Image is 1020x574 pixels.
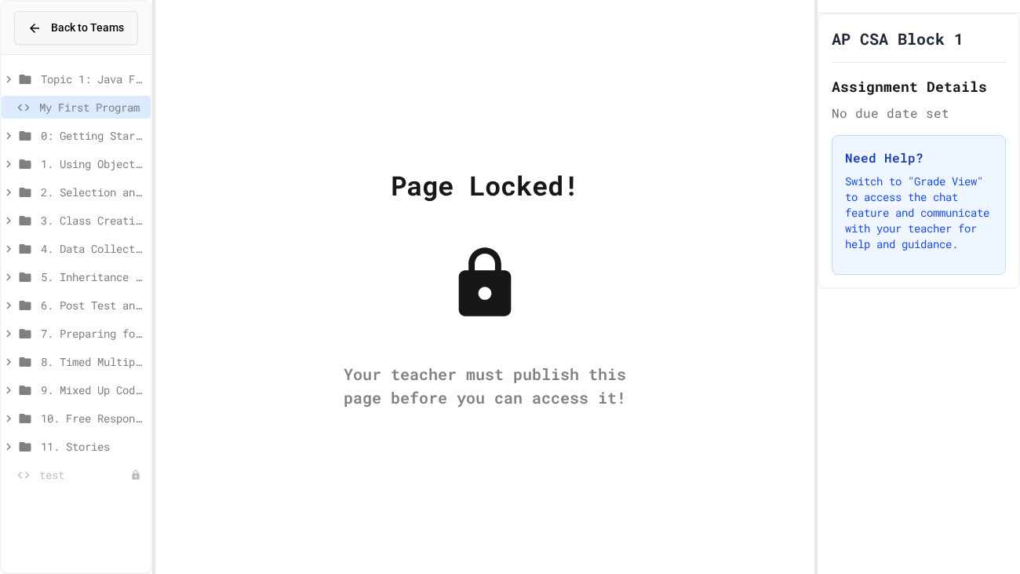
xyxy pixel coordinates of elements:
[41,155,144,172] span: 1. Using Objects and Methods
[41,325,144,342] span: 7. Preparing for the Exam
[832,27,964,49] h1: AP CSA Block 1
[41,269,144,285] span: 5. Inheritance (optional)
[39,99,144,115] span: My First Program
[130,470,141,481] div: Unpublished
[41,297,144,313] span: 6. Post Test and Survey
[832,75,1006,97] h2: Assignment Details
[845,174,993,252] p: Switch to "Grade View" to access the chat feature and communicate with your teacher for help and ...
[41,382,144,398] span: 9. Mixed Up Code - Free Response Practice
[14,11,138,45] button: Back to Teams
[41,410,144,426] span: 10. Free Response Practice
[391,165,579,205] div: Page Locked!
[832,104,1006,122] div: No due date set
[41,212,144,229] span: 3. Class Creation
[41,438,144,455] span: 11. Stories
[41,240,144,257] span: 4. Data Collections
[328,362,642,409] div: Your teacher must publish this page before you can access it!
[39,466,130,483] span: test
[845,148,993,167] h3: Need Help?
[41,71,144,87] span: Topic 1: Java Fundamentals
[51,20,124,36] span: Back to Teams
[41,127,144,144] span: 0: Getting Started
[41,184,144,200] span: 2. Selection and Iteration
[41,353,144,370] span: 8. Timed Multiple-Choice Exams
